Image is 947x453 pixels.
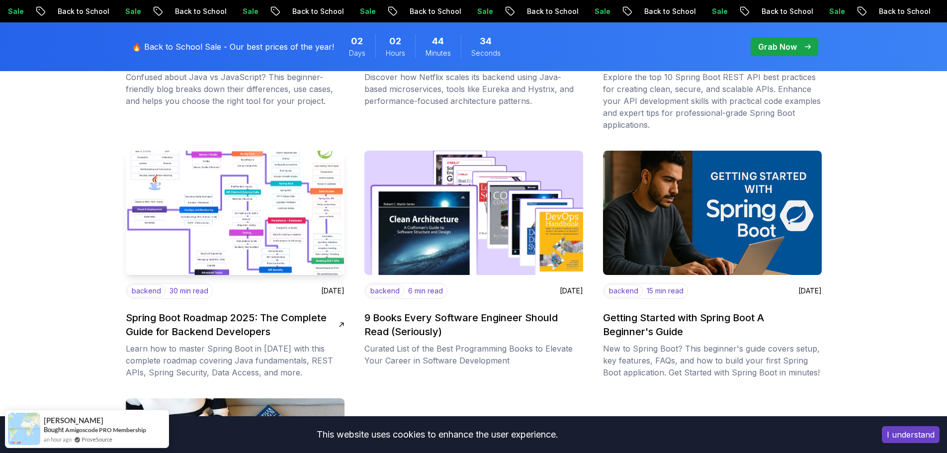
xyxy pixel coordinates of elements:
[115,6,147,16] p: Sale
[44,435,72,444] span: an hour ago
[634,6,702,16] p: Back to School
[233,6,264,16] p: Sale
[702,6,734,16] p: Sale
[65,426,146,434] a: Amigoscode PRO Membership
[517,6,585,16] p: Back to School
[364,151,583,275] img: image
[819,6,851,16] p: Sale
[351,34,363,48] span: 2 Days
[126,311,339,339] h2: Spring Boot Roadmap 2025: The Complete Guide for Backend Developers
[432,34,444,48] span: 44 Minutes
[560,286,583,296] p: [DATE]
[604,284,643,297] p: backend
[471,48,501,58] span: Seconds
[603,71,822,131] p: Explore the top 10 Spring Boot REST API best practices for creating clean, secure, and scalable A...
[132,41,334,53] p: 🔥 Back to School Sale - Our best prices of the year!
[798,286,822,296] p: [DATE]
[603,343,822,378] p: New to Spring Boot? This beginner's guide covers setup, key features, FAQs, and how to build your...
[364,343,583,366] p: Curated List of the Best Programming Books to Elevate Your Career in Software Development
[364,71,583,107] p: Discover how Netflix scales its backend using Java-based microservices, tools like Eureka and Hys...
[366,284,404,297] p: backend
[585,6,616,16] p: Sale
[165,6,233,16] p: Back to School
[869,6,937,16] p: Back to School
[408,286,443,296] p: 6 min read
[467,6,499,16] p: Sale
[882,426,940,443] button: Accept cookies
[603,151,822,378] a: imagebackend15 min read[DATE]Getting Started with Spring Boot A Beginner's GuideNew to Spring Boo...
[170,286,208,296] p: 30 min read
[82,435,112,444] a: ProveSource
[364,311,577,339] h2: 9 Books Every Software Engineer Should Read (Seriously)
[126,71,344,107] p: Confused about Java vs JavaScript? This beginner-friendly blog breaks down their differences, use...
[349,48,365,58] span: Days
[8,413,40,445] img: provesource social proof notification image
[400,6,467,16] p: Back to School
[603,151,822,275] img: image
[126,343,344,378] p: Learn how to master Spring Boot in [DATE] with this complete roadmap covering Java fundamentals, ...
[126,151,344,378] a: imagebackend30 min read[DATE]Spring Boot Roadmap 2025: The Complete Guide for Backend DevelopersL...
[44,426,64,434] span: Bought
[350,6,382,16] p: Sale
[752,6,819,16] p: Back to School
[386,48,405,58] span: Hours
[282,6,350,16] p: Back to School
[647,286,684,296] p: 15 min read
[127,284,166,297] p: backend
[389,34,401,48] span: 2 Hours
[48,6,115,16] p: Back to School
[364,151,583,378] a: imagebackend6 min read[DATE]9 Books Every Software Engineer Should Read (Seriously)Curated List o...
[603,311,816,339] h2: Getting Started with Spring Boot A Beginner's Guide
[321,286,344,296] p: [DATE]
[44,416,103,425] span: [PERSON_NAME]
[758,41,797,53] p: Grab Now
[120,148,350,278] img: image
[7,424,867,446] div: This website uses cookies to enhance the user experience.
[426,48,451,58] span: Minutes
[480,34,492,48] span: 34 Seconds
